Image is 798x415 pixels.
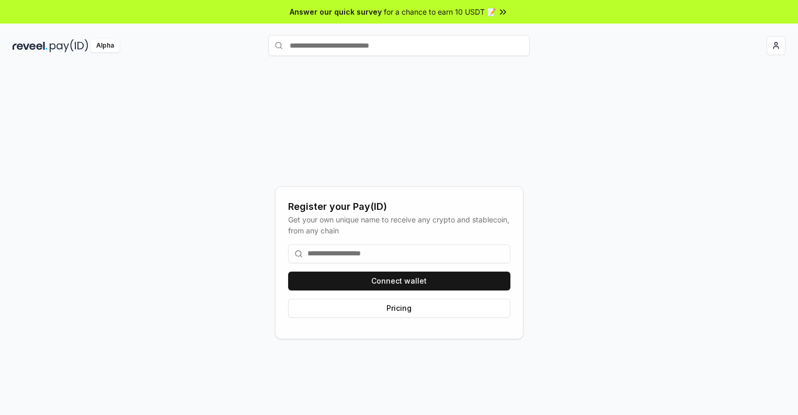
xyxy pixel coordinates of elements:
span: Answer our quick survey [290,6,382,17]
span: for a chance to earn 10 USDT 📝 [384,6,496,17]
div: Get your own unique name to receive any crypto and stablecoin, from any chain [288,214,510,236]
img: pay_id [50,39,88,52]
img: reveel_dark [13,39,48,52]
div: Alpha [90,39,120,52]
button: Connect wallet [288,272,510,290]
div: Register your Pay(ID) [288,199,510,214]
button: Pricing [288,299,510,318]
